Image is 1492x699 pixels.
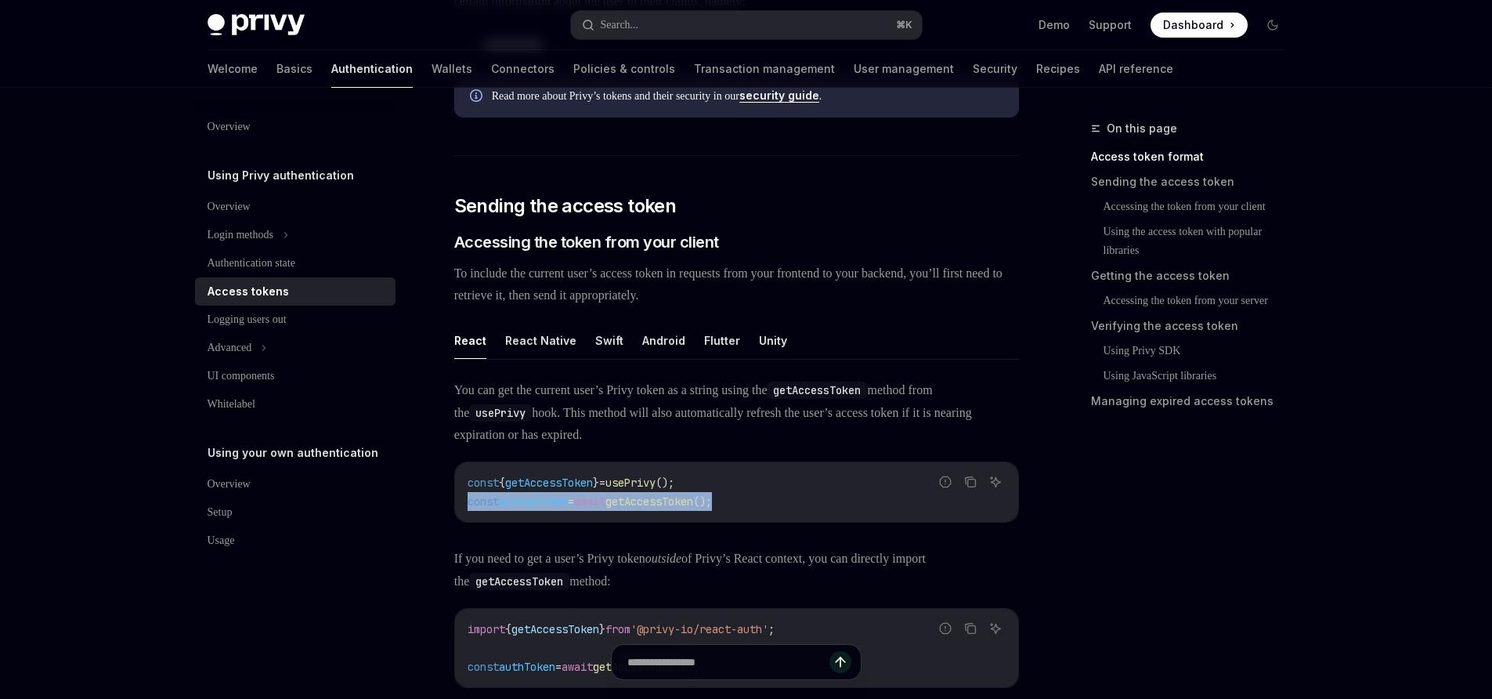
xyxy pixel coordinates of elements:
div: Advanced [208,339,252,357]
a: Setup [195,498,396,527]
a: Recipes [1036,50,1080,88]
a: Logging users out [195,306,396,334]
span: (); [693,494,712,509]
span: Dashboard [1163,17,1223,33]
a: Authentication [331,50,413,88]
a: Using JavaScript libraries [1091,364,1298,389]
span: If you need to get a user’s Privy token of Privy’s React context, you can directly import the met... [454,548,1019,592]
h5: Using Privy authentication [208,166,354,185]
button: Report incorrect code [935,472,956,492]
span: accessToken [499,494,568,509]
a: Welcome [208,50,258,88]
svg: Info [470,89,486,105]
a: Authentication state [195,249,396,277]
span: from [605,622,630,636]
a: Accessing the token from your server [1091,288,1298,313]
div: Search... [601,16,639,34]
a: User management [854,50,954,88]
a: Using the access token with popular libraries [1091,219,1298,263]
span: getAccessToken [511,622,599,636]
span: usePrivy [605,476,656,490]
button: Login methods [195,221,396,249]
a: Getting the access token [1091,263,1298,288]
a: Wallets [432,50,472,88]
a: Basics [276,50,312,88]
a: Usage [195,527,396,555]
a: API reference [1099,50,1173,88]
a: Using Privy SDK [1091,339,1298,364]
span: Accessing the token from your client [454,231,719,253]
a: Dashboard [1151,13,1248,38]
button: Flutter [704,322,740,359]
h5: Using your own authentication [208,444,378,462]
div: Overview [208,197,251,216]
span: = [568,494,574,509]
a: Verifying the access token [1091,313,1298,339]
code: getAccessToken [767,382,867,399]
button: Ask AI [985,472,1006,492]
code: usePrivy [469,404,532,422]
span: { [505,622,511,636]
span: You can get the current user’s Privy token as a string using the method from the hook. This metho... [454,378,1019,446]
a: UI components [195,362,396,390]
a: Security [973,50,1017,88]
span: To include the current user’s access token in requests from your frontend to your backend, you’ll... [454,263,1019,306]
button: Swift [595,322,623,359]
span: } [593,476,599,490]
span: Read more about Privy’s tokens and their security in our . [492,88,1003,104]
button: Send message [829,651,851,673]
div: Overview [208,475,251,494]
a: Whitelabel [195,390,396,418]
div: Authentication state [208,254,295,273]
a: security guide [739,89,819,103]
a: Support [1089,17,1132,33]
span: const [468,494,499,509]
span: getAccessToken [505,476,593,490]
span: On this page [1107,119,1177,138]
a: Transaction management [694,50,835,88]
div: UI components [208,367,275,386]
span: ; [768,622,775,636]
span: ⌘ K [896,19,912,31]
button: React [454,322,486,359]
a: Overview [195,113,396,141]
button: Copy the contents from the code block [960,618,981,639]
button: Report incorrect code [935,618,956,639]
a: Managing expired access tokens [1091,389,1298,414]
span: getAccessToken [605,494,693,509]
input: Ask a question... [627,645,829,679]
a: Connectors [491,50,555,88]
button: Advanced [195,334,396,362]
span: { [499,476,505,490]
code: getAccessToken [469,573,569,590]
div: Login methods [208,226,273,244]
div: Logging users out [208,310,287,329]
a: Overview [195,193,396,221]
span: import [468,622,505,636]
span: } [599,622,605,636]
div: Setup [208,503,233,522]
button: Ask AI [985,618,1006,639]
button: Android [642,322,685,359]
span: '@privy-io/react-auth' [630,622,768,636]
a: Access tokens [195,277,396,306]
div: Access tokens [208,282,289,301]
em: outside [645,552,681,565]
div: Usage [208,531,235,550]
span: Sending the access token [454,194,677,219]
span: await [574,494,605,509]
div: Overview [208,118,251,136]
button: Unity [759,322,787,359]
a: Overview [195,470,396,498]
a: Access token format [1091,144,1298,169]
img: dark logo [208,14,305,36]
span: const [468,476,499,490]
span: = [599,476,605,490]
button: Toggle dark mode [1260,13,1285,38]
button: Search...⌘K [571,11,922,39]
a: Accessing the token from your client [1091,194,1298,219]
button: Copy the contents from the code block [960,472,981,492]
a: Policies & controls [573,50,675,88]
button: React Native [505,322,576,359]
a: Sending the access token [1091,169,1298,194]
